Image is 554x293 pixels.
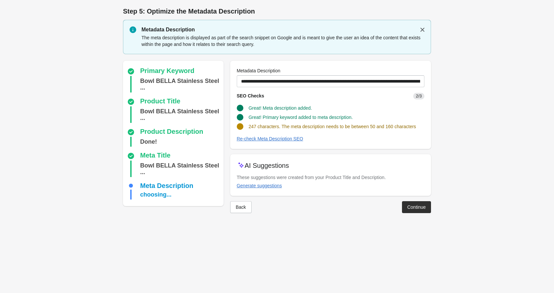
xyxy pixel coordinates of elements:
[245,161,289,170] p: AI Suggestions
[123,7,431,16] h1: Step 5: Optimize the Metadata Description
[140,106,221,123] div: Bowl BELLA Stainless Steel with Rubber in Random Colour
[237,183,282,188] div: Generate suggestions
[140,67,195,75] div: Primary Keyword
[234,180,285,192] button: Generate suggestions
[140,161,221,177] div: Bowl BELLA Stainless Steel with Rubber in Random Colour
[141,35,420,47] span: The meta description is displayed as part of the search snippet on Google and is meant to give th...
[249,105,312,111] span: Great! Meta description added.
[249,124,416,129] span: 247 characters. The meta description needs to be between 50 and 160 characters
[237,67,280,74] label: Metadata Description
[140,128,203,136] div: Product Description
[140,182,193,189] div: Meta Description
[140,76,221,92] div: Bowl BELLA Stainless Steel with Rubber
[236,204,246,210] div: Back
[402,201,431,213] button: Continue
[230,201,252,213] button: Back
[413,93,424,99] span: 2/3
[141,26,424,34] p: Metadata Description
[237,175,386,180] span: These suggestions were created from your Product Title and Description.
[140,152,170,160] div: Meta Title
[140,137,157,147] div: Done!
[407,204,426,210] div: Continue
[237,136,303,141] div: Re-check Meta Description SEO
[237,93,264,98] span: SEO Checks
[140,190,171,200] div: choosing...
[234,133,306,145] button: Re-check Meta Description SEO
[140,98,180,106] div: Product Title
[249,115,353,120] span: Great! Primary keyword added to meta description.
